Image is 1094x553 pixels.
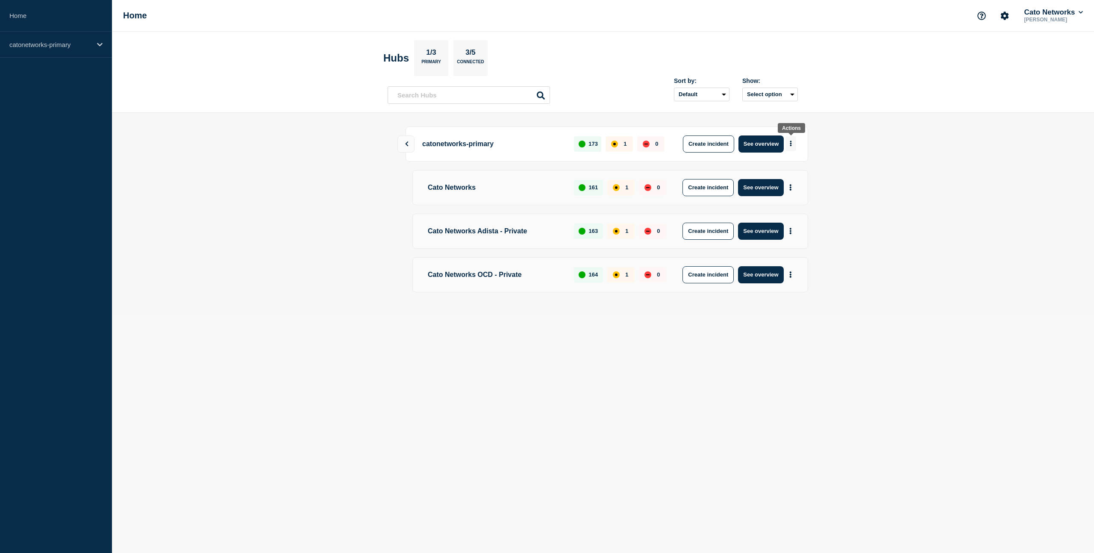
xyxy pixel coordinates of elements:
button: Select option [742,88,798,101]
button: More actions [785,136,796,151]
p: Cato Networks [424,179,564,196]
p: 1 [625,271,628,278]
button: See overview [738,135,784,153]
div: up [579,228,585,235]
p: 0 [657,271,660,278]
div: up [579,141,585,147]
p: catonetworks-primary [419,135,564,153]
p: 1 [625,184,628,191]
p: Primary [421,59,441,68]
div: up [579,184,585,191]
button: More actions [785,179,796,195]
button: More actions [785,223,796,239]
div: down [644,184,651,191]
p: 0 [657,228,660,234]
div: affected [611,141,618,147]
p: Cato Networks Adista - Private [424,223,564,240]
p: 3/5 [462,48,479,59]
button: Cato Networks [1022,8,1085,17]
div: affected [613,184,620,191]
button: Create incident [682,223,734,240]
button: Create incident [682,266,734,283]
p: Cato Networks OCD - Private [424,266,564,283]
input: Search Hubs [388,86,550,104]
p: 161 [589,184,598,191]
div: Show: [742,77,798,84]
p: 164 [589,271,598,278]
button: Support [973,7,991,25]
div: up [579,271,585,278]
select: Sort by [674,88,729,101]
div: Actions [782,125,801,131]
p: 0 [657,184,660,191]
p: 163 [589,228,598,234]
p: Connected [457,59,484,68]
p: 1/3 [423,48,440,59]
h1: Home [123,11,147,21]
button: Account settings [996,7,1014,25]
div: Sort by: [674,77,729,84]
button: See overview [738,223,783,240]
button: More actions [785,267,796,282]
button: Create incident [682,179,734,196]
h2: Hubs [383,52,409,64]
div: affected [613,228,620,235]
p: [PERSON_NAME] [1022,17,1085,23]
button: Create incident [683,135,734,153]
p: 1 [625,228,628,234]
div: down [644,271,651,278]
button: See overview [738,179,783,196]
div: affected [613,271,620,278]
p: 173 [588,141,598,147]
button: See overview [738,266,783,283]
div: down [644,228,651,235]
p: catonetworks-primary [9,41,91,48]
